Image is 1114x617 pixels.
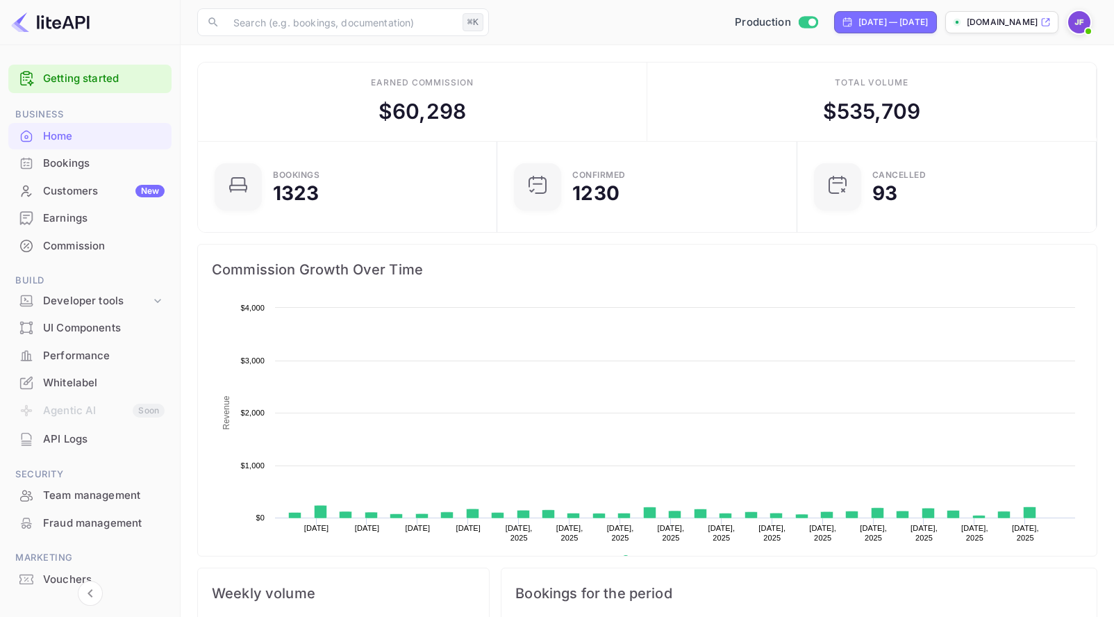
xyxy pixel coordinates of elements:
div: Earnings [43,211,165,227]
div: Earned commission [371,76,474,89]
text: $0 [256,513,265,522]
div: ⌘K [463,13,483,31]
a: UI Components [8,315,172,340]
span: Marketing [8,550,172,566]
a: Getting started [43,71,165,87]
text: [DATE], 2025 [860,524,887,542]
div: Customers [43,183,165,199]
a: CustomersNew [8,178,172,204]
div: Click to change the date range period [834,11,937,33]
div: UI Components [8,315,172,342]
span: Commission Growth Over Time [212,258,1083,281]
div: API Logs [8,426,172,453]
div: Commission [8,233,172,260]
text: $3,000 [240,356,265,365]
a: Team management [8,482,172,508]
div: Getting started [8,65,172,93]
span: Build [8,273,172,288]
img: Jenny Frimer [1068,11,1090,33]
div: Performance [43,348,165,364]
div: $ 535,709 [823,96,920,127]
text: [DATE], 2025 [708,524,735,542]
a: Earnings [8,205,172,231]
a: Vouchers [8,566,172,592]
div: Bookings [273,171,319,179]
div: Confirmed [572,171,626,179]
div: Home [8,123,172,150]
div: Bookings [8,150,172,177]
a: Performance [8,343,172,368]
div: CustomersNew [8,178,172,205]
text: Revenue [222,395,231,429]
text: [DATE], 2025 [658,524,685,542]
div: Performance [8,343,172,370]
text: [DATE], 2025 [556,524,583,542]
a: API Logs [8,426,172,452]
text: [DATE], 2025 [1012,524,1039,542]
div: 1323 [273,183,319,203]
div: Developer tools [8,289,172,313]
span: Security [8,467,172,482]
span: Production [735,15,791,31]
div: Developer tools [43,293,151,309]
div: Home [43,129,165,145]
button: Collapse navigation [78,581,103,606]
text: [DATE] [456,524,481,532]
div: UI Components [43,320,165,336]
div: Switch to Sandbox mode [729,15,823,31]
text: [DATE], 2025 [607,524,634,542]
div: Team management [43,488,165,504]
div: Earnings [8,205,172,232]
text: Revenue [635,555,670,565]
a: Bookings [8,150,172,176]
p: [DOMAIN_NAME] [967,16,1038,28]
div: New [135,185,165,197]
text: [DATE], 2025 [911,524,938,542]
div: CANCELLED [872,171,926,179]
text: [DATE], 2025 [961,524,988,542]
span: Business [8,107,172,122]
div: $ 60,298 [379,96,466,127]
text: [DATE] [406,524,431,532]
text: $4,000 [240,304,265,312]
a: Whitelabel [8,370,172,395]
div: Fraud management [43,516,165,532]
span: Weekly volume [212,582,475,604]
div: Vouchers [43,572,165,588]
text: [DATE] [355,524,380,532]
div: Vouchers [8,566,172,593]
a: Commission [8,233,172,258]
div: Whitelabel [8,370,172,397]
div: Fraud management [8,510,172,537]
div: [DATE] — [DATE] [858,16,928,28]
img: LiteAPI logo [11,11,90,33]
div: 1230 [572,183,620,203]
text: [DATE], 2025 [758,524,785,542]
text: [DATE], 2025 [506,524,533,542]
div: Total volume [835,76,909,89]
a: Fraud management [8,510,172,536]
div: Bookings [43,156,165,172]
div: Whitelabel [43,375,165,391]
text: [DATE], 2025 [809,524,836,542]
text: $2,000 [240,409,265,417]
input: Search (e.g. bookings, documentation) [225,8,457,36]
text: [DATE] [304,524,329,532]
span: Bookings for the period [515,582,1083,604]
a: Home [8,123,172,149]
div: Team management [8,482,172,509]
div: API Logs [43,431,165,447]
text: $1,000 [240,461,265,470]
div: 93 [872,183,897,203]
div: Commission [43,238,165,254]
